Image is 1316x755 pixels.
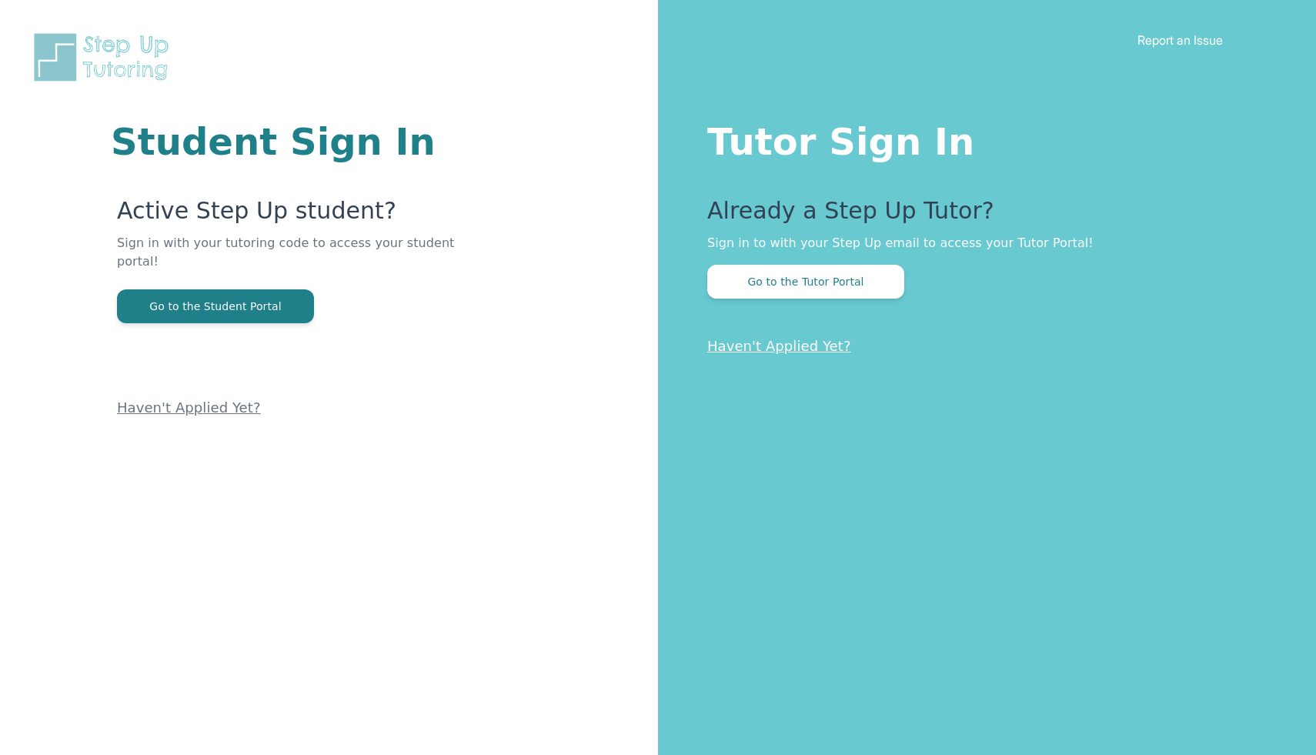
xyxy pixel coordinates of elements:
a: Go to the Tutor Portal [707,274,904,289]
p: Sign in to with your Step Up email to access your Tutor Portal! [707,234,1254,252]
a: Go to the Student Portal [117,299,314,313]
button: Go to the Tutor Portal [707,265,904,299]
h1: Tutor Sign In [707,117,1254,160]
a: Haven't Applied Yet? [117,399,261,416]
button: Go to the Student Portal [117,289,314,323]
p: Active Step Up student? [117,197,473,234]
h1: Student Sign In [111,123,473,160]
img: Step Up Tutoring horizontal logo [31,31,179,84]
a: Haven't Applied Yet? [707,338,851,354]
p: Already a Step Up Tutor? [707,197,1254,234]
a: Report an Issue [1137,32,1223,48]
p: Sign in with your tutoring code to access your student portal! [117,234,473,289]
